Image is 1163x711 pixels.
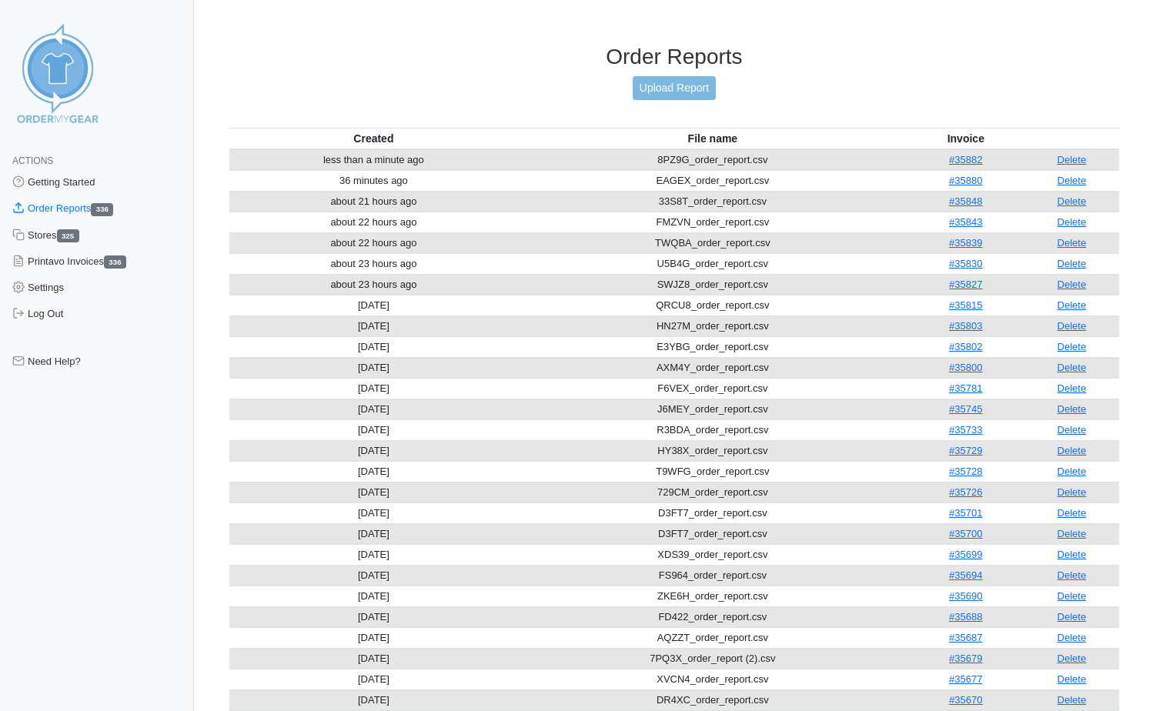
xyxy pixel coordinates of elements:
a: Delete [1058,216,1087,228]
td: AXM4Y_order_report.csv [518,357,907,378]
a: #35690 [949,590,982,602]
th: File name [518,128,907,149]
a: Delete [1058,154,1087,165]
a: Delete [1058,445,1087,456]
a: #35802 [949,341,982,352]
td: [DATE] [229,648,518,669]
a: #35688 [949,611,982,623]
td: FS964_order_report.csv [518,565,907,586]
td: [DATE] [229,315,518,336]
a: Delete [1058,195,1087,207]
td: HY38X_order_report.csv [518,440,907,461]
a: Delete [1058,486,1087,498]
a: Upload Report [633,76,716,100]
a: Delete [1058,299,1087,311]
td: F6VEX_order_report.csv [518,378,907,399]
a: Delete [1058,466,1087,477]
td: about 22 hours ago [229,232,518,253]
td: XVCN4_order_report.csv [518,669,907,689]
th: Created [229,128,518,149]
span: 325 [57,229,79,242]
td: EAGEX_order_report.csv [518,170,907,191]
td: HN27M_order_report.csv [518,315,907,336]
td: [DATE] [229,440,518,461]
span: 336 [104,255,126,269]
td: J6MEY_order_report.csv [518,399,907,419]
a: #35815 [949,299,982,311]
td: 36 minutes ago [229,170,518,191]
td: T9WFG_order_report.csv [518,461,907,482]
a: #35839 [949,237,982,249]
a: Delete [1058,362,1087,373]
td: ZKE6H_order_report.csv [518,586,907,606]
a: #35827 [949,279,982,290]
td: E3YBG_order_report.csv [518,336,907,357]
td: FD422_order_report.csv [518,606,907,627]
a: Delete [1058,320,1087,332]
a: #35726 [949,486,982,498]
td: [DATE] [229,523,518,544]
a: #35729 [949,445,982,456]
a: Delete [1058,694,1087,706]
a: #35679 [949,653,982,664]
a: Delete [1058,424,1087,436]
td: FMZVN_order_report.csv [518,212,907,232]
th: Invoice [907,128,1024,149]
td: less than a minute ago [229,149,518,171]
td: [DATE] [229,419,518,440]
a: Delete [1058,569,1087,581]
a: #35848 [949,195,982,207]
a: #35677 [949,673,982,685]
a: Delete [1058,403,1087,415]
a: #35728 [949,466,982,477]
td: about 23 hours ago [229,274,518,295]
a: #35699 [949,549,982,560]
td: [DATE] [229,295,518,315]
a: #35733 [949,424,982,436]
a: #35745 [949,403,982,415]
a: #35701 [949,507,982,519]
td: [DATE] [229,586,518,606]
td: [DATE] [229,357,518,378]
span: Actions [12,155,53,166]
a: Delete [1058,258,1087,269]
td: [DATE] [229,627,518,648]
a: Delete [1058,382,1087,394]
td: 8PZ9G_order_report.csv [518,149,907,171]
td: [DATE] [229,378,518,399]
h3: Order Reports [229,44,1119,70]
a: #35694 [949,569,982,581]
a: #35687 [949,632,982,643]
td: D3FT7_order_report.csv [518,502,907,523]
td: about 21 hours ago [229,191,518,212]
a: Delete [1058,341,1087,352]
td: about 23 hours ago [229,253,518,274]
a: Delete [1058,653,1087,664]
a: #35700 [949,528,982,539]
td: 7PQ3X_order_report (2).csv [518,648,907,669]
td: AQZZT_order_report.csv [518,627,907,648]
td: about 22 hours ago [229,212,518,232]
td: D3FT7_order_report.csv [518,523,907,544]
a: #35830 [949,258,982,269]
td: R3BDA_order_report.csv [518,419,907,440]
td: [DATE] [229,502,518,523]
a: Delete [1058,549,1087,560]
td: TWQBA_order_report.csv [518,232,907,253]
td: [DATE] [229,689,518,710]
a: Delete [1058,507,1087,519]
td: [DATE] [229,606,518,627]
td: 729CM_order_report.csv [518,482,907,502]
a: Delete [1058,175,1087,186]
a: #35803 [949,320,982,332]
td: XDS39_order_report.csv [518,544,907,565]
a: Delete [1058,528,1087,539]
td: [DATE] [229,399,518,419]
td: [DATE] [229,565,518,586]
td: DR4XC_order_report.csv [518,689,907,710]
td: [DATE] [229,336,518,357]
a: #35800 [949,362,982,373]
td: SWJZ8_order_report.csv [518,274,907,295]
td: [DATE] [229,669,518,689]
td: [DATE] [229,544,518,565]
